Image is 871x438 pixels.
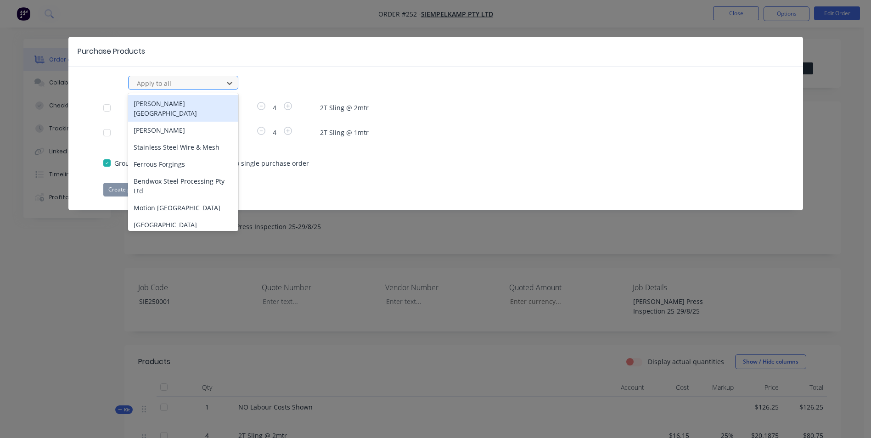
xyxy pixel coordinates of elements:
div: [PERSON_NAME] [128,122,238,139]
span: 2T Sling @ 2mtr [320,103,768,112]
span: 2T Sling @ 1mtr [320,128,768,137]
button: Create purchase(s) [103,183,163,197]
div: [PERSON_NAME] [GEOGRAPHIC_DATA] [128,95,238,122]
div: Bendwox Steel Processing Pty Ltd [128,173,238,199]
div: Stainless Steel Wire & Mesh [128,139,238,156]
div: Motion [GEOGRAPHIC_DATA] [128,199,238,216]
div: Purchase Products [78,46,145,57]
span: 4 [267,103,282,112]
div: [GEOGRAPHIC_DATA] [128,216,238,233]
span: 4 [267,128,282,137]
div: Ferrous Forgings [128,156,238,173]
